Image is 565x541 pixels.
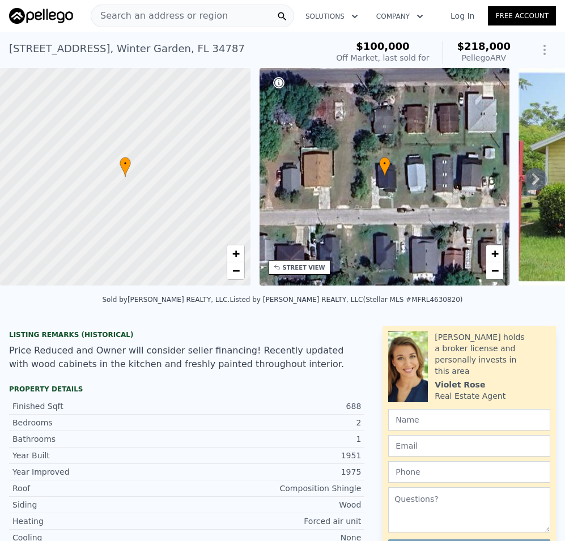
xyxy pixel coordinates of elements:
[12,433,187,445] div: Bathrooms
[187,499,362,510] div: Wood
[486,262,503,279] a: Zoom out
[232,263,239,278] span: −
[388,461,550,483] input: Phone
[12,483,187,494] div: Roof
[435,379,485,390] div: Violet Rose
[187,417,362,428] div: 2
[12,450,187,461] div: Year Built
[356,40,410,52] span: $100,000
[457,40,511,52] span: $218,000
[12,401,187,412] div: Finished Sqft
[187,401,362,412] div: 688
[9,330,364,339] div: Listing Remarks (Historical)
[9,41,245,57] div: [STREET_ADDRESS] , Winter Garden , FL 34787
[187,483,362,494] div: Composition Shingle
[435,390,505,402] div: Real Estate Agent
[296,6,367,27] button: Solutions
[187,516,362,527] div: Forced air unit
[491,263,499,278] span: −
[283,263,325,272] div: STREET VIEW
[227,245,244,262] a: Zoom in
[488,6,556,25] a: Free Account
[187,466,362,478] div: 1975
[187,433,362,445] div: 1
[336,52,429,63] div: Off Market, last sold for
[232,246,239,261] span: +
[388,435,550,457] input: Email
[187,450,362,461] div: 1951
[457,52,511,63] div: Pellego ARV
[435,331,550,377] div: [PERSON_NAME] holds a broker license and personally invests in this area
[120,157,131,177] div: •
[12,466,187,478] div: Year Improved
[12,516,187,527] div: Heating
[227,262,244,279] a: Zoom out
[120,159,131,169] span: •
[9,385,364,394] div: Property details
[12,499,187,510] div: Siding
[367,6,432,27] button: Company
[437,10,488,22] a: Log In
[388,409,550,431] input: Name
[9,8,73,24] img: Pellego
[533,39,556,61] button: Show Options
[102,296,230,304] div: Sold by [PERSON_NAME] REALTY, LLC .
[379,159,390,169] span: •
[9,344,364,371] div: Price Reduced and Owner will consider seller financing! Recently updated with wood cabinets in th...
[486,245,503,262] a: Zoom in
[379,157,390,177] div: •
[91,9,228,23] span: Search an address or region
[230,296,462,304] div: Listed by [PERSON_NAME] REALTY, LLC (Stellar MLS #MFRL4630820)
[12,417,187,428] div: Bedrooms
[491,246,499,261] span: +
